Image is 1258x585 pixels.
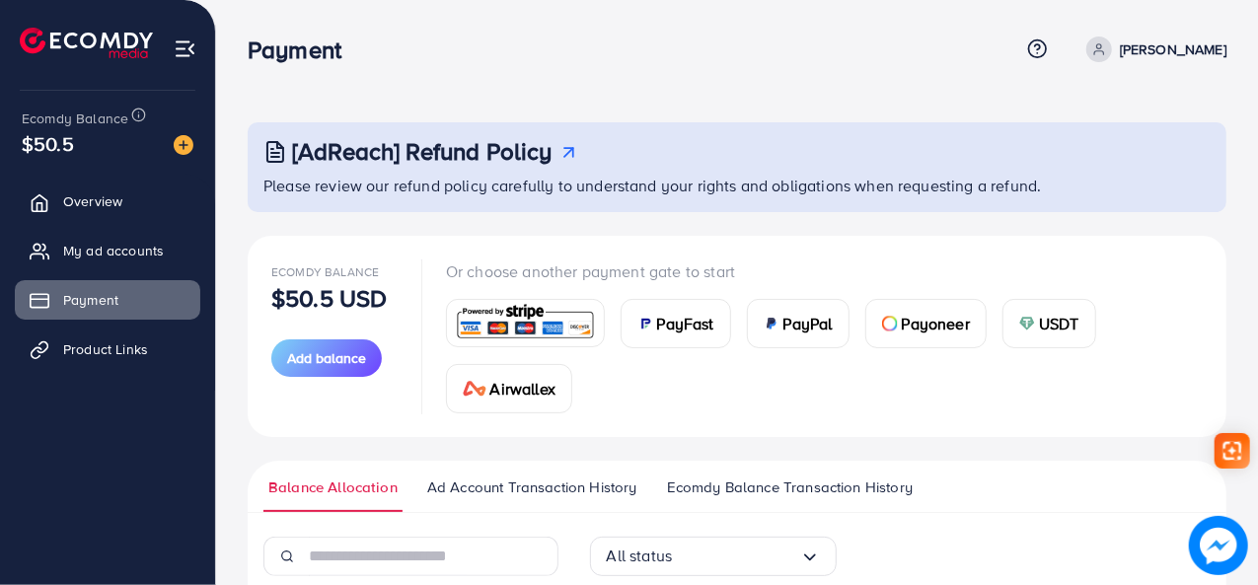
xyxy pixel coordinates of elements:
span: Product Links [63,339,148,359]
h3: [AdReach] Refund Policy [292,137,553,166]
a: cardPayFast [621,299,731,348]
input: Search for option [672,541,799,571]
a: card [446,299,605,347]
span: Ecomdy Balance [271,263,379,280]
a: cardAirwallex [446,364,572,413]
span: All status [607,541,673,571]
img: image [174,135,193,155]
a: Product Links [15,329,200,369]
a: Payment [15,280,200,320]
img: menu [174,37,196,60]
span: PayPal [783,312,833,335]
span: Add balance [287,348,366,368]
a: cardUSDT [1002,299,1096,348]
a: cardPayPal [747,299,850,348]
span: Overview [63,191,122,211]
span: PayFast [657,312,714,335]
img: card [453,302,598,344]
span: Ecomdy Balance [22,109,128,128]
p: Please review our refund policy carefully to understand your rights and obligations when requesti... [263,174,1215,197]
a: My ad accounts [15,231,200,270]
span: Payoneer [902,312,970,335]
span: USDT [1039,312,1079,335]
button: Add balance [271,339,382,377]
a: [PERSON_NAME] [1078,37,1226,62]
p: $50.5 USD [271,286,387,310]
h3: Payment [248,36,357,64]
img: card [764,316,779,331]
img: card [637,316,653,331]
span: Airwallex [490,377,555,401]
img: card [882,316,898,331]
img: card [463,381,486,397]
span: Payment [63,290,118,310]
a: Overview [15,182,200,221]
span: Ecomdy Balance Transaction History [667,476,913,498]
a: cardPayoneer [865,299,987,348]
div: Search for option [590,537,837,576]
img: logo [20,28,153,58]
span: Balance Allocation [268,476,398,498]
img: image [1189,516,1248,575]
span: My ad accounts [63,241,164,260]
p: [PERSON_NAME] [1120,37,1226,61]
span: $50.5 [22,129,74,158]
img: card [1019,316,1035,331]
span: Ad Account Transaction History [427,476,637,498]
p: Or choose another payment gate to start [446,259,1203,283]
